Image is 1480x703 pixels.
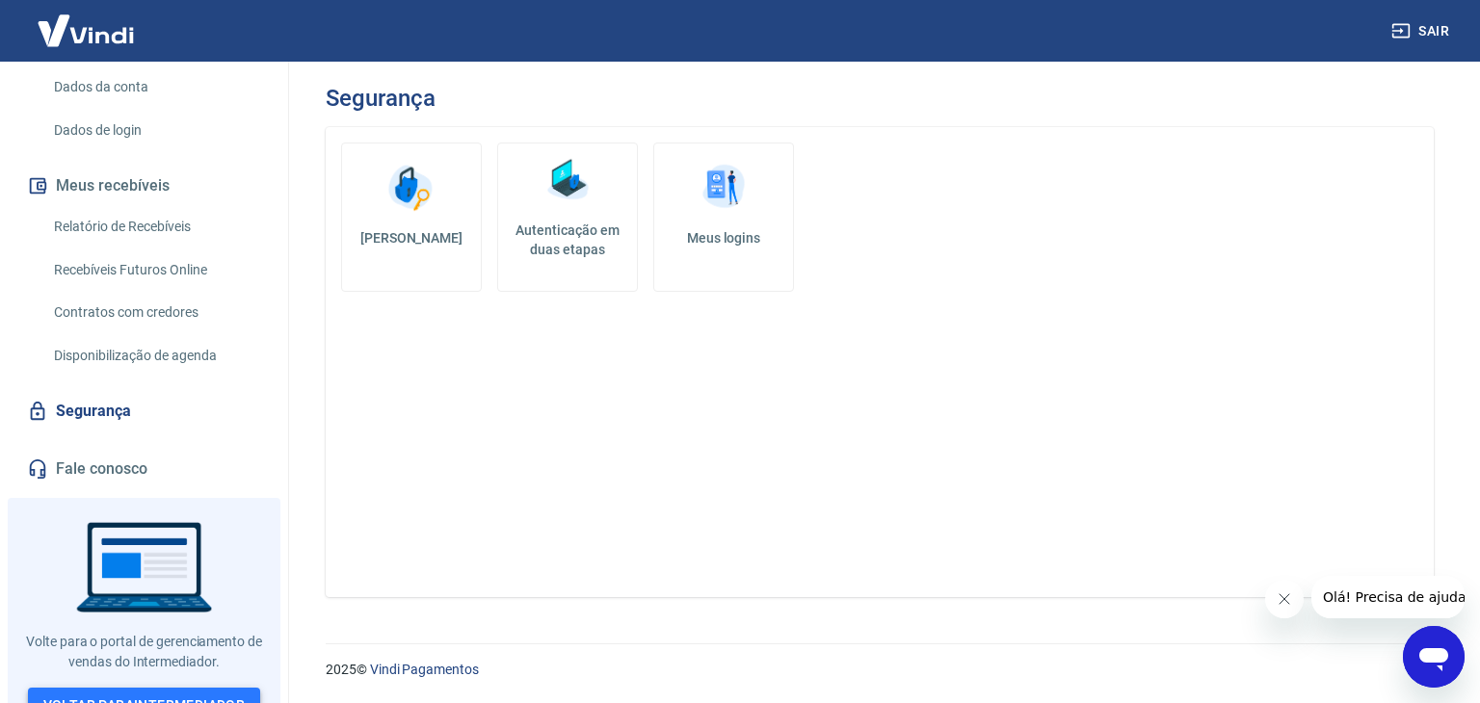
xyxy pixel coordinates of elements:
[695,159,753,217] img: Meus logins
[326,85,435,112] h3: Segurança
[23,390,265,432] a: Segurança
[23,1,148,60] img: Vindi
[497,143,638,292] a: Autenticação em duas etapas
[1387,13,1457,49] button: Sair
[1403,626,1465,688] iframe: Botão para abrir a janela de mensagens
[539,151,596,209] img: Autenticação em duas etapas
[46,67,265,107] a: Dados da conta
[1265,580,1304,618] iframe: Fechar mensagem
[653,143,794,292] a: Meus logins
[46,111,265,150] a: Dados de login
[370,662,479,677] a: Vindi Pagamentos
[326,660,1434,680] p: 2025 ©
[506,221,629,259] h5: Autenticação em duas etapas
[12,13,162,29] span: Olá! Precisa de ajuda?
[23,165,265,207] button: Meus recebíveis
[46,293,265,332] a: Contratos com credores
[357,228,465,247] h5: [PERSON_NAME]
[1311,576,1465,618] iframe: Mensagem da empresa
[383,159,440,217] img: Alterar senha
[46,250,265,290] a: Recebíveis Futuros Online
[670,228,778,247] h5: Meus logins
[23,448,265,490] a: Fale conosco
[46,336,265,376] a: Disponibilização de agenda
[341,143,482,292] a: [PERSON_NAME]
[46,207,265,247] a: Relatório de Recebíveis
